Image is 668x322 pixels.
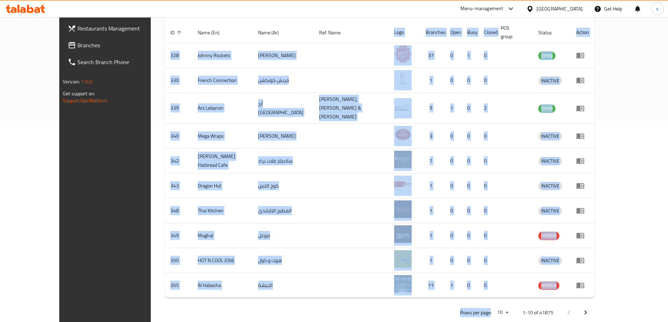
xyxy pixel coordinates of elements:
[460,308,492,317] p: Rows per page:
[576,104,589,112] div: Menu
[192,43,252,68] td: Johnny Rockets
[478,68,495,93] td: 0
[576,132,589,140] div: Menu
[461,68,478,93] td: 0
[420,22,445,43] th: Branches
[252,43,313,68] td: [PERSON_NAME]
[420,93,445,124] td: 9
[576,76,589,84] div: Menu
[165,124,192,149] td: 340
[81,77,92,86] span: 1.0.0
[165,198,192,223] td: 348
[252,68,313,93] td: فرنش كونكشن
[461,124,478,149] td: 0
[461,22,478,43] th: Busy
[576,157,589,165] div: Menu
[420,149,445,173] td: 7
[478,173,495,198] td: 0
[394,250,412,268] img: HOT N COOL (Old)
[313,93,389,124] td: [PERSON_NAME],[PERSON_NAME] & [PERSON_NAME]
[461,149,478,173] td: 0
[252,93,313,124] td: أرز [GEOGRAPHIC_DATA]
[165,43,192,68] td: 328
[420,68,445,93] td: 1
[198,28,229,37] span: Name (En)
[62,37,171,54] a: Branches
[501,24,524,41] span: POS group
[77,24,165,33] span: Restaurants Management
[461,248,478,273] td: 0
[252,248,313,273] td: هوت و كول
[445,273,461,298] td: 1
[461,273,478,298] td: 0
[420,198,445,223] td: 1
[576,281,589,289] div: Menu
[165,93,192,124] td: 339
[420,124,445,149] td: 3
[538,207,562,215] div: INACTIVE
[394,70,412,88] img: French Connection
[394,151,412,168] img: Sandella's Flatbread Cafe
[252,149,313,173] td: سانديلاز فلات براد
[394,45,412,63] img: Johnny Rockets
[571,22,595,43] th: Action
[576,256,589,265] div: Menu
[538,77,562,85] span: INACTIVE
[538,256,562,265] span: INACTIVE
[538,28,561,37] span: Status
[63,96,107,105] a: Support.OpsPlatform
[461,173,478,198] td: 0
[538,52,555,60] span: OPEN
[77,41,165,49] span: Branches
[576,231,589,240] div: Menu
[394,225,412,243] img: Mughal
[192,173,252,198] td: Dragon Hut
[478,43,495,68] td: 0
[538,132,562,141] div: INACTIVE
[394,126,412,143] img: Mega Wraps
[538,232,559,240] span: HIDDEN
[192,68,252,93] td: French Connection
[538,281,559,290] div: HIDDEN
[394,275,412,293] img: Al Habasha
[538,182,562,190] span: INACTIVE
[445,149,461,173] td: 0
[445,173,461,198] td: 0
[445,93,461,124] td: 1
[192,198,252,223] td: Thai Kitchen
[445,22,461,43] th: Open
[63,89,95,98] span: Get support on:
[576,206,589,215] div: Menu
[420,248,445,273] td: 1
[538,157,562,165] div: INACTIVE
[576,181,589,190] div: Menu
[192,248,252,273] td: HOT N COOL (Old)
[478,223,495,248] td: 0
[192,273,252,298] td: Al Habasha
[445,124,461,149] td: 0
[192,223,252,248] td: Mughal
[538,104,555,112] span: OPEN
[192,149,252,173] td: [PERSON_NAME] Flatbread Cafe
[478,124,495,149] td: 0
[445,223,461,248] td: 0
[165,22,595,298] table: enhanced table
[394,98,412,116] img: Arz Lebanon
[461,43,478,68] td: 1
[522,308,553,317] p: 1-10 of 41875
[258,28,288,37] span: Name (Ar)
[445,248,461,273] td: 0
[577,304,594,321] button: Next page
[63,77,80,86] span: Version:
[478,198,495,223] td: 0
[576,51,589,60] div: Menu
[478,93,495,124] td: 2
[165,273,192,298] td: 355
[252,198,313,223] td: المطبخ التايلندى
[445,68,461,93] td: 0
[461,223,478,248] td: 0
[460,5,504,13] div: Menu-management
